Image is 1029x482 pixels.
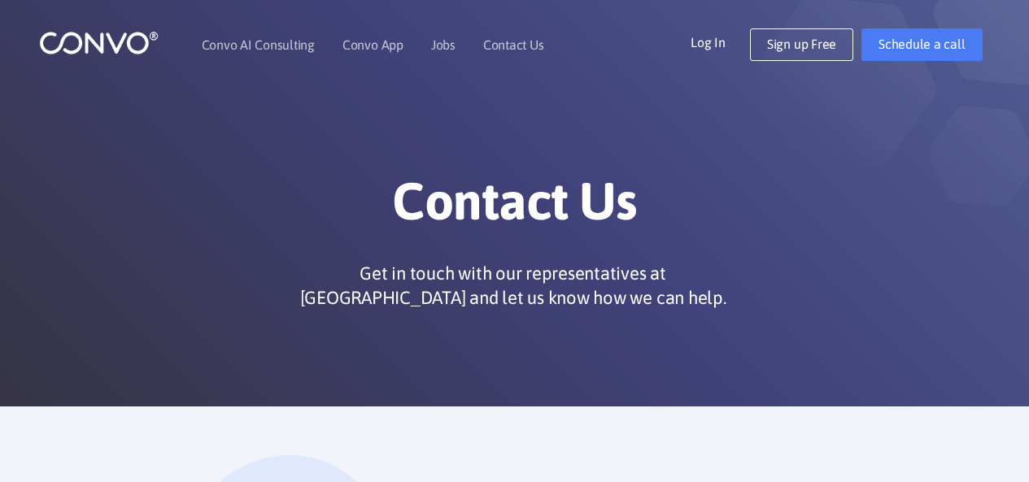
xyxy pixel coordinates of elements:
[294,261,733,310] p: Get in touch with our representatives at [GEOGRAPHIC_DATA] and let us know how we can help.
[39,30,159,55] img: logo_1.png
[342,38,403,51] a: Convo App
[750,28,853,61] a: Sign up Free
[483,38,544,51] a: Contact Us
[202,38,315,51] a: Convo AI Consulting
[691,28,750,54] a: Log In
[431,38,456,51] a: Jobs
[861,28,982,61] a: Schedule a call
[63,170,966,245] h1: Contact Us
